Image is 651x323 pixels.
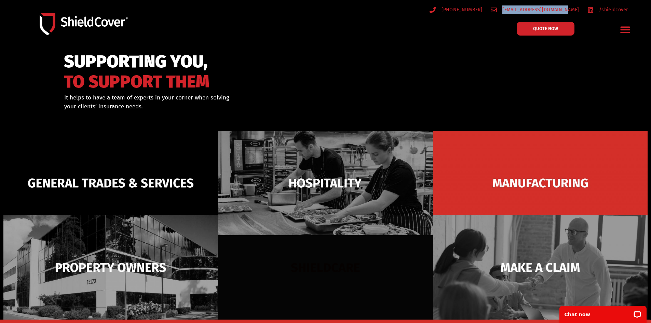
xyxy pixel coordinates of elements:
[533,26,558,31] span: QUOTE NOW
[491,5,579,14] a: [EMAIL_ADDRESS][DOMAIN_NAME]
[430,5,483,14] a: [PHONE_NUMBER]
[597,5,628,14] span: /shieldcover
[555,301,651,323] iframe: LiveChat chat widget
[40,13,128,35] img: Shield-Cover-Underwriting-Australia-logo-full
[587,5,628,14] a: /shieldcover
[517,22,574,36] a: QUOTE NOW
[64,93,361,111] div: It helps to have a team of experts in your corner when solving
[618,22,634,38] div: Menu Toggle
[64,102,361,111] p: your clients’ insurance needs.
[440,5,483,14] span: [PHONE_NUMBER]
[64,55,209,69] span: SUPPORTING YOU,
[501,5,579,14] span: [EMAIL_ADDRESS][DOMAIN_NAME]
